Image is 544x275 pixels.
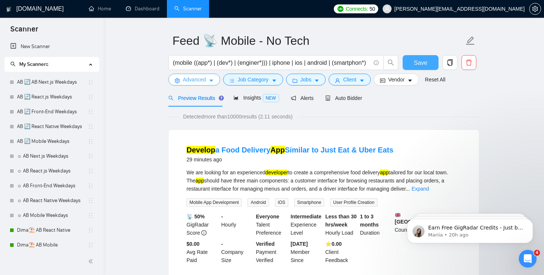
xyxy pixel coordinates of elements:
a: ☼ AB React Native Weekdays [17,193,88,208]
span: 4 [534,250,540,256]
mark: app [195,178,204,184]
li: AB 🔄 Front-End Weekdays [4,104,99,119]
div: Hourly Load [324,212,359,237]
span: holder [88,94,94,100]
span: area-chart [234,95,239,100]
img: 🇬🇧 [395,212,400,218]
li: ☼ AB React Native Weekdays [4,193,99,208]
span: delete [462,59,476,66]
span: Connects: [346,5,368,13]
button: search [383,55,398,70]
button: copy [443,55,457,70]
span: caret-down [359,78,365,83]
span: bars [229,78,235,83]
b: $0.00 [187,241,199,247]
span: holder [88,198,94,204]
a: Expand [412,186,429,192]
b: 📡 50% [187,214,205,219]
span: search [168,95,174,101]
span: edit [466,36,475,46]
a: ☼ AB Front-End Weekdays [17,178,88,193]
span: holder [88,242,94,248]
span: user [335,78,340,83]
span: User Profile Creation [330,198,377,207]
span: My Scanners [19,61,48,67]
a: ☼ AB Next.js Weekdays [17,149,88,164]
li: ☼ AB Front-End Weekdays [4,178,99,193]
b: [GEOGRAPHIC_DATA] [395,212,450,225]
span: Alerts [291,95,314,101]
button: userClientcaret-down [329,74,371,85]
span: holder [88,153,94,159]
iframe: Intercom live chat [519,250,537,268]
input: Search Freelance Jobs... [173,58,370,67]
b: - [221,241,223,247]
span: My Scanners [10,61,48,67]
mark: developer [265,170,288,175]
div: Experience Level [289,212,324,237]
b: Everyone [256,214,279,219]
div: Hourly [220,212,255,237]
a: setting [529,6,541,12]
span: holder [88,183,94,189]
div: Tooltip anchor [218,95,225,101]
span: holder [88,227,94,233]
button: folderJobscaret-down [286,74,326,85]
span: setting [175,78,180,83]
input: Scanner name... [172,31,464,50]
li: ☼ AB React.js Weekdays [4,164,99,178]
span: holder [88,79,94,85]
button: barsJob Categorycaret-down [223,74,283,85]
img: upwork-logo.png [338,6,343,12]
div: Duration [359,212,393,237]
span: Vendor [388,76,404,84]
img: logo [6,3,11,15]
div: We are looking for an experienced to create a comprehensive food delivery tailored for our local ... [187,168,461,193]
li: ☼ AB Mobile Weekdays [4,208,99,223]
span: caret-down [272,78,277,83]
span: 50 [370,5,375,13]
span: holder [88,168,94,174]
button: settingAdvancedcaret-down [168,74,220,85]
span: Client [343,76,356,84]
button: delete [461,55,476,70]
span: copy [443,59,457,66]
span: Job Category [238,76,268,84]
div: Member Since [289,240,324,264]
span: holder [88,124,94,130]
mark: App [271,146,285,154]
span: Advanced [183,76,206,84]
li: Dima⛱️ AB Mobile [4,238,99,252]
li: AB 🔄 React.js Weekdays [4,90,99,104]
span: Smartphone [294,198,324,207]
li: AB 🔄 Mobile Weekdays [4,134,99,149]
b: Intermediate [291,214,321,219]
span: holder [88,138,94,144]
li: Dima⛱️ AB React Native [4,223,99,238]
span: caret-down [407,78,413,83]
div: Country [393,212,428,237]
span: search [384,59,398,66]
a: Developa Food DeliveryAppSimilar to Just Eat & Uber Eats [187,146,393,154]
span: iOS [275,198,288,207]
span: holder [88,109,94,115]
b: - [221,214,223,219]
a: Dima⛱️ AB React Native [17,223,88,238]
span: Auto Bidder [325,95,362,101]
span: Insights [234,95,279,101]
a: Dima⛱️ AB Mobile [17,238,88,252]
div: Payment Verified [255,240,289,264]
span: search [10,61,16,67]
a: AB 🔄 Mobile Weekdays [17,134,88,149]
a: ☼ AB Mobile Weekdays [17,208,88,223]
span: Scanner [4,24,44,39]
b: [DATE] [291,241,308,247]
span: holder [88,212,94,218]
div: Avg Rate Paid [185,240,220,264]
span: Mobile App Development [187,198,242,207]
b: Verified [256,241,275,247]
span: info-circle [201,230,206,235]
